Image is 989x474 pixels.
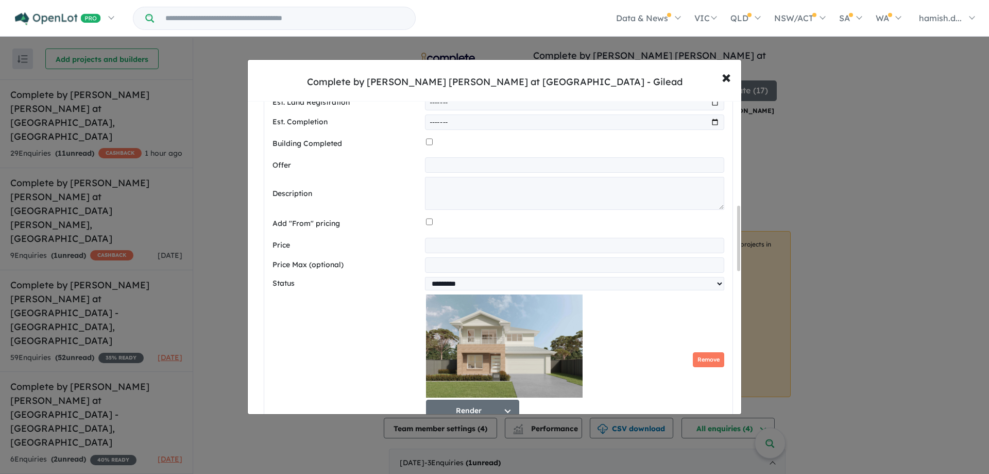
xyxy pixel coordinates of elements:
[426,400,519,420] button: Render
[919,13,962,23] span: hamish.d...
[272,259,421,271] label: Price Max (optional)
[15,12,101,25] img: Openlot PRO Logo White
[272,159,421,172] label: Offer
[272,116,421,128] label: Est. Completion
[272,96,421,109] label: Est. Land Registration
[693,352,724,367] button: Remove
[272,138,422,150] label: Building Completed
[272,239,421,252] label: Price
[272,188,421,200] label: Description
[272,218,422,230] label: Add "From" pricing
[722,66,731,88] span: ×
[307,75,683,89] div: Complete by [PERSON_NAME] [PERSON_NAME] at [GEOGRAPHIC_DATA] - Gilead
[272,277,421,290] label: Status
[426,295,583,398] img: Complete by McDonald Jones at Figtree Hill - Gilead - Lot 1160 Render
[156,7,413,29] input: Try estate name, suburb, builder or developer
